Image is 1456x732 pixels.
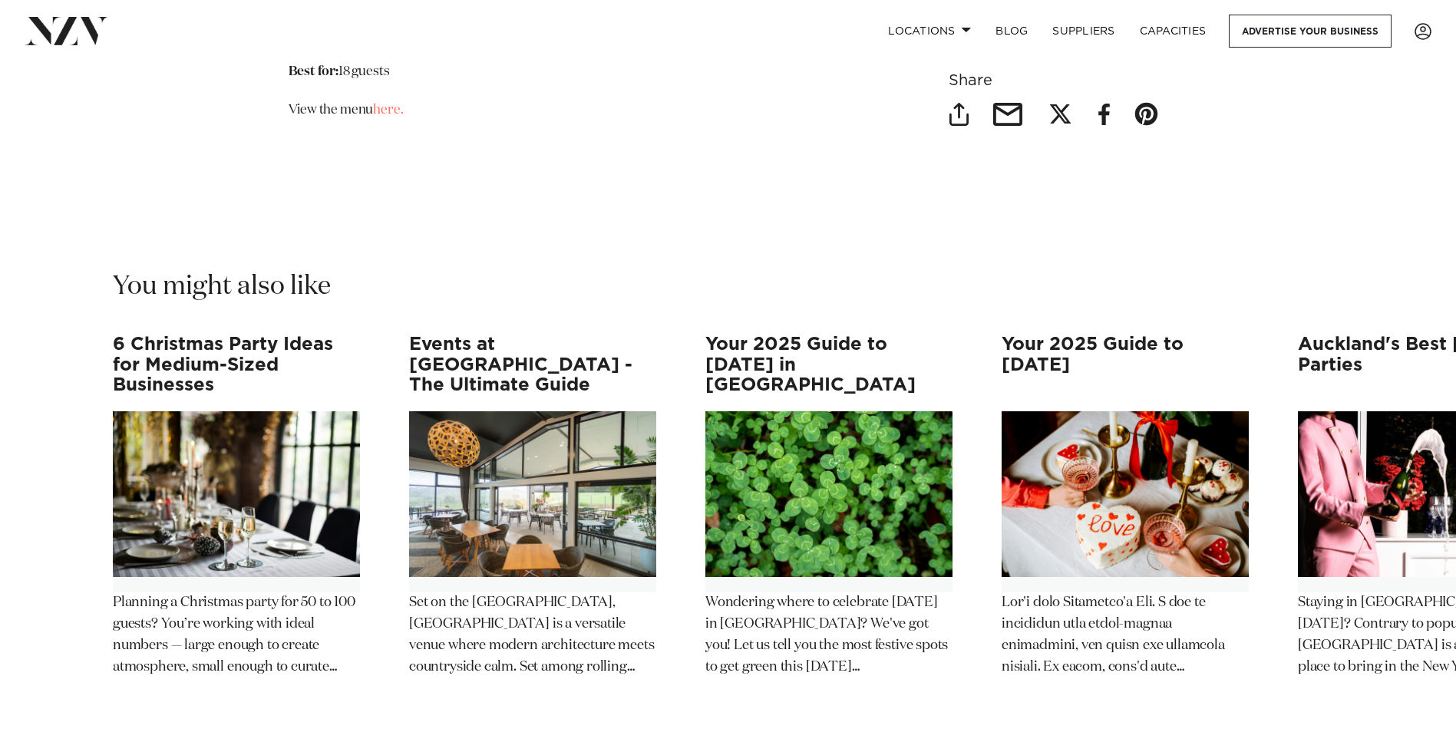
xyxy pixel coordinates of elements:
[289,101,814,120] p: View the menu
[705,335,953,678] a: Your 2025 Guide to [DATE] in [GEOGRAPHIC_DATA] Your 2025 Guide to St Patrick's Day in New Zealand...
[1040,15,1127,48] a: SUPPLIERS
[1002,335,1249,678] a: Your 2025 Guide to [DATE] Your 2025 Guide to Valentine's Day Lor'i dolo Sitametco'a Eli. S doe te...
[1002,592,1249,678] p: Lor'i dolo Sitametco'a Eli. S doe te incididun utla etdol-magnaa enimadmini, ven quisn exe ullamc...
[705,592,953,678] p: Wondering where to celebrate [DATE] in [GEOGRAPHIC_DATA]? We've got you! Let us tell you the most...
[289,65,338,78] strong: Best for:
[949,73,1168,89] h6: Share
[409,335,656,395] h3: Events at [GEOGRAPHIC_DATA] - The Ultimate Guide
[113,335,360,716] swiper-slide: 1 / 12
[1127,15,1219,48] a: Capacities
[113,335,360,395] h3: 6 Christmas Party Ideas for Medium-Sized Businesses
[409,592,656,678] p: Set on the [GEOGRAPHIC_DATA], [GEOGRAPHIC_DATA] is a versatile venue where modern architecture me...
[1002,411,1249,577] img: Your 2025 Guide to Valentine's Day
[876,15,983,48] a: Locations
[113,411,360,577] img: 6 Christmas Party Ideas for Medium-Sized Businesses
[373,104,403,117] a: here.
[113,335,360,678] a: 6 Christmas Party Ideas for Medium-Sized Businesses 6 Christmas Party Ideas for Medium-Sized Busi...
[983,15,1040,48] a: BLOG
[1229,15,1392,48] a: Advertise your business
[1002,335,1249,716] swiper-slide: 4 / 12
[409,411,656,577] img: Events at Wainui Golf Club - The Ultimate Guide
[409,335,656,678] a: Events at [GEOGRAPHIC_DATA] - The Ultimate Guide Events at Wainui Golf Club - The Ultimate Guide ...
[113,592,360,678] p: Planning a Christmas party for 50 to 100 guests? You’re working with ideal numbers — large enough...
[409,335,656,716] swiper-slide: 2 / 12
[705,335,953,395] h3: Your 2025 Guide to [DATE] in [GEOGRAPHIC_DATA]
[705,335,953,716] swiper-slide: 3 / 12
[113,269,331,304] h2: You might also like
[705,411,953,577] img: Your 2025 Guide to St Patrick's Day in New Zealand
[1002,335,1249,395] h3: Your 2025 Guide to [DATE]
[25,17,108,45] img: nzv-logo.png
